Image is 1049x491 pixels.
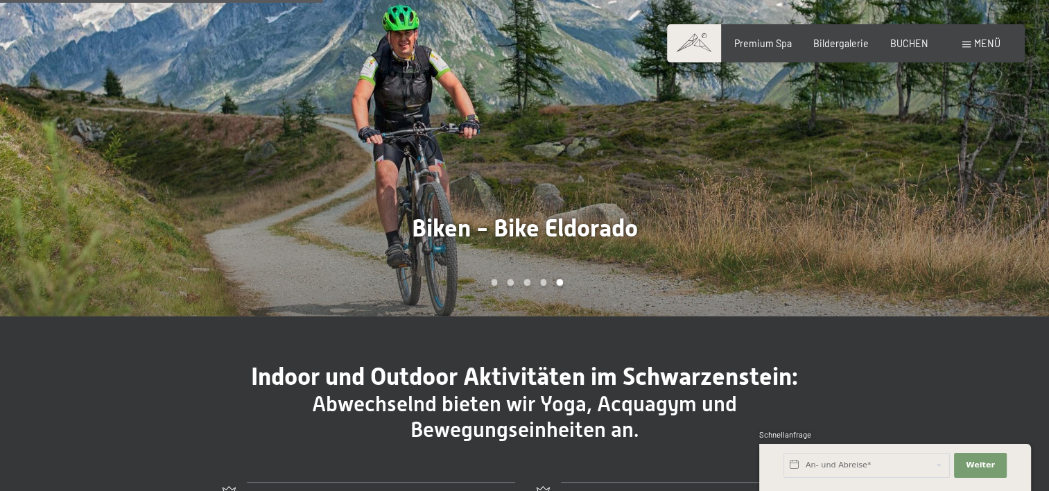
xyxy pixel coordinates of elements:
[540,279,547,286] div: Carousel Page 4
[966,460,995,471] span: Weiter
[507,279,514,286] div: Carousel Page 2
[890,37,928,49] a: BUCHEN
[974,37,1000,49] span: Menü
[813,37,869,49] a: Bildergalerie
[759,430,811,439] span: Schnellanfrage
[486,279,563,286] div: Carousel Pagination
[251,362,798,390] span: Indoor und Outdoor Aktivitäten im Schwarzenstein:
[312,391,737,442] span: Abwechselnd bieten wir Yoga, Acquagym und Bewegungseinheiten an.
[734,37,792,49] a: Premium Spa
[557,279,564,286] div: Carousel Page 5 (Current Slide)
[523,279,530,286] div: Carousel Page 3
[491,279,498,286] div: Carousel Page 1
[954,453,1007,478] button: Weiter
